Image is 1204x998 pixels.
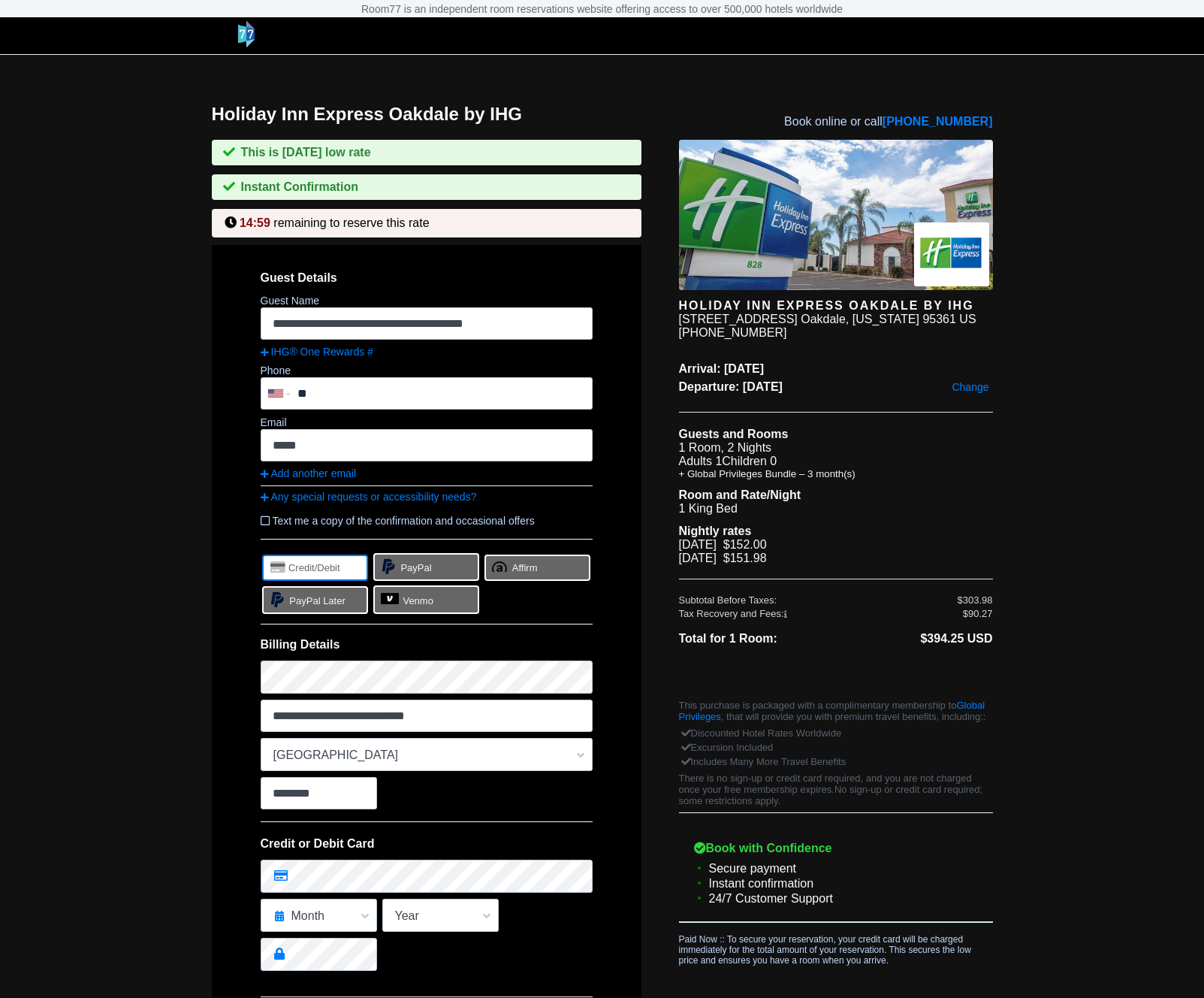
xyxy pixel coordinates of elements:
[212,174,641,200] div: Instant Confirmation
[679,784,983,806] span: No sign-up or credit card required; some restrictions apply.
[836,629,993,649] li: $394.25 USD
[262,379,294,408] div: United States: +1
[261,638,593,652] span: Billing Details
[261,742,592,768] span: [GEOGRAPHIC_DATA]
[963,608,993,619] div: $90.27
[381,593,399,604] img: venmo-logo.svg
[679,608,958,619] div: Tax Recovery and Fees:
[722,455,777,467] span: Children 0
[212,140,641,165] div: This is [DATE] low rate
[679,629,836,649] li: Total for 1 Room:
[679,299,993,313] div: Holiday Inn Express Oakdale by IHG
[679,488,801,501] b: Room and Rate/Night
[679,773,993,806] p: There is no sign-up or credit card required, and you are not charged once your free membership ex...
[212,104,679,125] h1: Holiday Inn Express Oakdale by IHG
[694,891,978,906] li: 24/7 Customer Support
[679,380,993,394] span: Departure: [DATE]
[383,903,498,929] span: Year
[679,700,985,722] a: Global Privileges
[261,295,320,307] label: Guest Name
[679,538,767,551] span: [DATE] $152.00
[261,416,287,428] label: Email
[261,346,593,358] a: IHG® One Rewards #
[679,552,767,564] span: [DATE] $151.98
[261,271,593,285] span: Guest Details
[683,740,989,755] div: Excursion Included
[679,441,993,455] li: 1 Room, 2 Nights
[679,594,958,606] div: Subtotal Before Taxes:
[914,222,989,286] img: Brand logo for Holiday Inn Express Oakdale by IHG
[261,837,375,850] span: Credit or Debit Card
[261,467,593,479] a: Add another email
[801,313,849,325] span: Oakdale,
[289,595,345,606] span: PayPal Later
[959,313,976,325] span: US
[400,562,431,573] span: PayPal
[403,595,433,606] span: Venmo
[679,140,993,290] img: hotel image
[679,313,798,326] div: [STREET_ADDRESS]
[958,594,993,606] div: $303.98
[679,934,971,966] span: Paid Now :: To secure your reservation, your credit card will be charged immediately for the tota...
[784,115,992,129] span: Book online or call
[683,726,989,740] div: Discounted Hotel Rates Worldwide
[694,861,978,876] li: Secure payment
[238,21,255,47] img: logo-header-small.png
[948,377,992,397] a: Change
[512,562,538,573] span: Affirm
[679,455,993,468] li: Adults 1
[261,364,291,377] label: Phone
[261,509,593,533] label: Text me a copy of the confirmation and occasional offers
[679,468,993,479] li: + Global Privileges Bundle – 3 month(s)
[261,491,593,503] a: Any special requests or accessibility needs?
[694,876,978,891] li: Instant confirmation
[883,115,993,128] a: [PHONE_NUMBER]
[683,755,989,769] div: Includes Many More Travel Benefits
[288,562,340,573] span: Credit/Debit
[273,216,429,229] span: remaining to reserve this rate
[852,313,919,325] span: [US_STATE]
[694,842,978,855] b: Book with Confidence
[679,525,752,537] b: Nightly rates
[492,561,510,572] span: affirm
[261,903,376,929] span: Month
[679,362,993,376] span: Arrival: [DATE]
[922,313,956,325] span: 95361
[679,700,993,722] p: This purchase is packaged with a complimentary membership to , that will provide you with premium...
[679,326,993,340] div: [PHONE_NUMBER]
[679,428,789,440] b: Guests and Rooms
[679,502,993,516] li: 1 King Bed
[240,216,270,229] span: 14:59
